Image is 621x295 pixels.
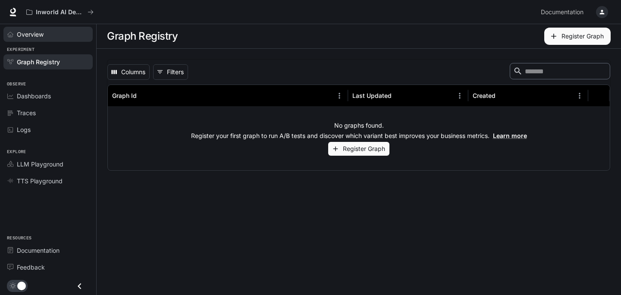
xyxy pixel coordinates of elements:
button: Register Graph [544,28,611,45]
p: Inworld AI Demos [36,9,84,16]
span: Graph Registry [17,57,60,66]
button: Menu [333,89,346,102]
button: Show filters [153,64,188,80]
button: All workspaces [22,3,97,21]
button: Close drawer [70,277,89,295]
span: Traces [17,108,36,117]
span: Documentation [17,246,60,255]
button: Sort [392,89,405,102]
span: Feedback [17,263,45,272]
h1: Graph Registry [107,28,178,45]
a: Documentation [537,3,590,21]
p: No graphs found. [334,121,384,130]
a: TTS Playground [3,173,93,188]
span: Dark mode toggle [17,281,26,290]
div: Search [510,63,610,81]
div: Created [473,92,496,99]
span: TTS Playground [17,176,63,185]
a: Graph Registry [3,54,93,69]
span: Overview [17,30,44,39]
button: Sort [138,89,151,102]
button: Register Graph [328,142,389,156]
div: Graph Id [112,92,137,99]
a: Traces [3,105,93,120]
button: Sort [496,89,509,102]
p: Register your first graph to run A/B tests and discover which variant best improves your business... [191,132,527,140]
div: Last Updated [352,92,392,99]
span: Logs [17,125,31,134]
button: Menu [573,89,586,102]
span: Dashboards [17,91,51,100]
a: Documentation [3,243,93,258]
a: Logs [3,122,93,137]
a: Feedback [3,260,93,275]
a: Dashboards [3,88,93,104]
a: Overview [3,27,93,42]
a: Learn more [493,132,527,139]
span: LLM Playground [17,160,63,169]
a: LLM Playground [3,157,93,172]
button: Menu [453,89,466,102]
button: Select columns [107,64,150,80]
span: Documentation [541,7,583,18]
